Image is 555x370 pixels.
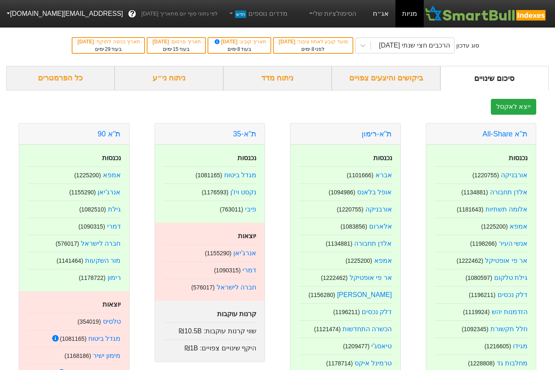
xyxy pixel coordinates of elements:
small: ( 1134881 ) [326,240,352,247]
div: תאריך פרסום : [152,38,201,45]
small: ( 1134881 ) [461,189,488,196]
span: חדש [235,10,246,18]
a: הזדמנות יהש [492,308,527,315]
span: 29 [105,46,110,52]
strong: יוצאות [102,301,121,308]
a: אנרג'יאן [97,189,120,196]
a: אמפא [103,171,121,179]
a: [PERSON_NAME] [337,291,392,298]
a: מגדל ביטוח [88,335,120,342]
span: ₪1B [185,345,198,352]
a: אלומה תשתיות [485,206,527,213]
a: הסימולציות שלי [304,5,360,22]
small: ( 1141464 ) [57,257,83,264]
small: ( 1168186 ) [65,352,91,359]
a: טיאסג'י [371,342,392,350]
div: כל הפרמטרים [6,66,115,91]
a: מדדים נוספיםחדש [225,5,291,22]
a: מגדל ביטוח [224,171,256,179]
small: ( 1081165 ) [195,172,222,179]
strong: נכנסות [373,154,392,161]
small: ( 1090315 ) [78,223,105,230]
div: ביקושים והיצעים צפויים [332,66,440,91]
small: ( 763011 ) [220,206,243,213]
small: ( 1216605 ) [485,343,511,350]
span: [DATE] [77,39,95,45]
span: [DATE] [152,39,170,45]
div: לפני ימים [278,45,348,53]
small: ( 1228808 ) [468,360,495,367]
strong: נכנסות [102,154,121,161]
div: סיכום שינויים [440,66,549,91]
small: ( 1222462 ) [321,274,347,281]
small: ( 1220755 ) [472,172,499,179]
a: חברה לישראל [217,284,256,291]
a: דמרי [242,267,256,274]
div: בעוד ימים [77,45,140,53]
a: אופל בלאנס [357,189,392,196]
a: אלדן תחבורה [490,189,527,196]
a: ת"א-35 [233,130,256,138]
small: ( 1178722 ) [79,274,105,281]
small: ( 1176593 ) [202,189,228,196]
strong: קרנות עוקבות [217,310,256,317]
small: ( 1155290 ) [205,250,232,257]
span: [DATE] [279,39,297,45]
div: הרכבים חצי שנתי [DATE] [379,40,450,50]
small: ( 1181643 ) [457,206,483,213]
a: אנשי העיר [499,240,527,247]
a: אברא [375,171,392,179]
div: שווי קרנות עוקבות : [163,322,257,336]
a: פיבי [245,206,256,213]
a: אורבניקה [501,171,527,179]
a: גילת [108,206,121,213]
small: ( 576017 ) [191,284,215,291]
strong: נכנסות [509,154,527,161]
span: ? [130,8,135,20]
a: ת''א 90 [97,130,120,138]
small: ( 1222462 ) [457,257,483,264]
div: תאריך קובע : [212,38,266,45]
span: 15 [173,46,178,52]
a: אמפא [374,257,392,264]
a: דלק נכסים [362,308,392,315]
a: אורבניקה [365,206,392,213]
span: 8 [237,46,240,52]
small: ( 1101666 ) [347,172,373,179]
span: ₪10.5B [179,327,202,335]
small: ( 1080597 ) [465,274,492,281]
a: רימון [107,274,121,281]
div: מועד קובע לאחוז ציבור : [278,38,348,45]
small: ( 1220755 ) [337,206,363,213]
small: ( 1225200 ) [345,257,372,264]
small: ( 1081165 ) [60,335,87,342]
a: הכשרה התחדשות [342,325,392,332]
small: ( 1094986 ) [329,189,355,196]
a: אמפא [510,223,527,230]
small: ( 1196211 ) [469,292,495,298]
a: מימון ישיר [93,352,120,359]
strong: נכנסות [237,154,256,161]
a: דמרי [107,223,121,230]
small: ( 1155290 ) [69,189,96,196]
small: ( 1225200 ) [74,172,101,179]
div: ניתוח מדד [223,66,332,91]
div: ניתוח ני״ע [115,66,223,91]
div: תאריך כניסה לתוקף : [77,38,140,45]
a: אלארום [369,223,392,230]
span: [DATE] [213,39,239,45]
a: אלדן תחבורה [354,240,392,247]
a: אר פי אופטיקל [350,274,392,281]
a: מחלבות גד [497,360,527,367]
small: ( 1198266 ) [470,240,497,247]
small: ( 1196211 ) [333,309,360,315]
small: ( 1082510 ) [79,206,106,213]
small: ( 1156280 ) [309,292,335,298]
div: היקף שינויים צפויים : [163,340,257,353]
small: ( 1092345 ) [462,326,488,332]
a: מור השקעות [85,257,120,264]
small: ( 1121474 ) [314,326,341,332]
a: טרמינל איקס [355,360,392,367]
div: סוג עדכון [456,41,479,50]
a: נקסט ויז'ן [230,189,257,196]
